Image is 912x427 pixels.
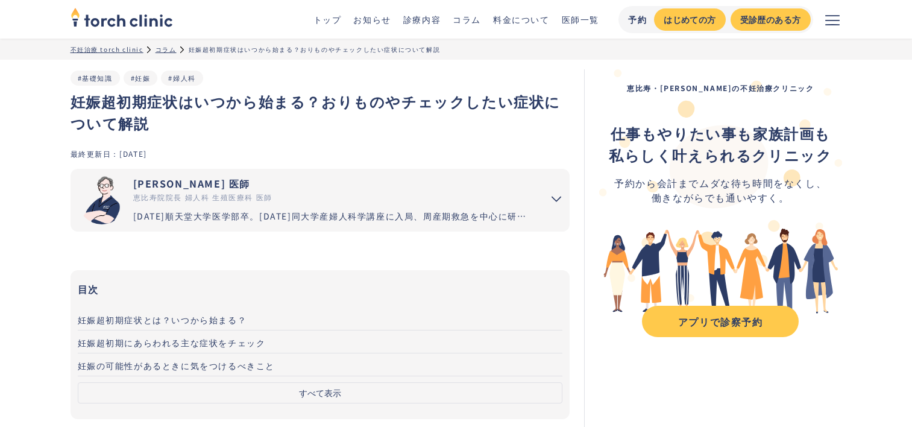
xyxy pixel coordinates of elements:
strong: 仕事もやりたい事も家族計画も [611,122,831,144]
div: ‍ ‍ [609,122,832,166]
a: [PERSON_NAME] 医師 恵比寿院院長 婦人科 生殖医療科 医師 [DATE]順天堂大学医学部卒。[DATE]同大学産婦人科学講座に入局、周産期救急を中心に研鑽を重ねる。[DATE]国内... [71,169,534,232]
ul: パンくずリスト [71,45,842,54]
a: 妊娠超初期にあらわれる主な症状をチェック [78,331,563,353]
span: 妊娠超初期症状とは？いつから始まる？ [78,314,247,326]
h1: 妊娠超初期症状はいつから始まる？おりものやチェックしたい症状について解説 [71,90,570,134]
div: [DATE]順天堂大学医学部卒。[DATE]同大学産婦人科学講座に入局、周産期救急を中心に研鑽を重ねる。[DATE]国内有数の不妊治療施設セントマザー産婦人科医院で、女性不妊症のみでなく男性不妊... [133,210,534,223]
div: 予約 [628,13,647,26]
div: 妊娠超初期症状はいつから始まる？おりものやチェックしたい症状について解説 [189,45,441,54]
div: 受診歴のある方 [740,13,801,26]
div: はじめての方 [664,13,715,26]
a: home [71,8,173,30]
div: [DATE] [119,148,147,159]
button: すべて表示 [78,382,563,403]
a: 料金について [493,13,550,25]
img: 市山 卓彦 [78,176,126,224]
div: 最終更新日： [71,148,120,159]
div: [PERSON_NAME] 医師 [133,176,534,191]
a: お知らせ [353,13,391,25]
a: 妊娠超初期症状とは？いつから始まる？ [78,308,563,331]
div: 恵比寿院院長 婦人科 生殖医療科 医師 [133,192,534,203]
summary: 市山 卓彦 [PERSON_NAME] 医師 恵比寿院院長 婦人科 生殖医療科 医師 [DATE]順天堂大学医学部卒。[DATE]同大学産婦人科学講座に入局、周産期救急を中心に研鑽を重ねる。[D... [71,169,570,232]
a: トップ [313,13,342,25]
a: コラム [156,45,177,54]
span: 妊娠の可能性があるときに気をつけるべきこと [78,359,275,372]
a: アプリで診察予約 [642,306,799,337]
a: 妊娠の可能性があるときに気をつけるべきこと [78,353,563,376]
div: 予約から会計までムダな待ち時間をなくし、 働きながらでも通いやすく。 [609,176,832,204]
a: #基礎知識 [78,73,113,83]
a: 診療内容 [403,13,441,25]
a: コラム [453,13,481,25]
div: アプリで診察予約 [653,314,788,329]
a: 不妊治療 torch clinic [71,45,143,54]
a: はじめての方 [654,8,725,31]
h3: 目次 [78,280,563,298]
strong: 恵比寿・[PERSON_NAME]の不妊治療クリニック [627,83,814,93]
a: #婦人科 [168,73,195,83]
span: 妊娠超初期にあらわれる主な症状をチェック [78,337,266,349]
a: 受診歴のある方 [731,8,811,31]
a: #妊娠 [131,73,151,83]
strong: 私らしく叶えられるクリニック [609,144,832,165]
img: torch clinic [71,4,173,30]
a: 医師一覧 [562,13,599,25]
